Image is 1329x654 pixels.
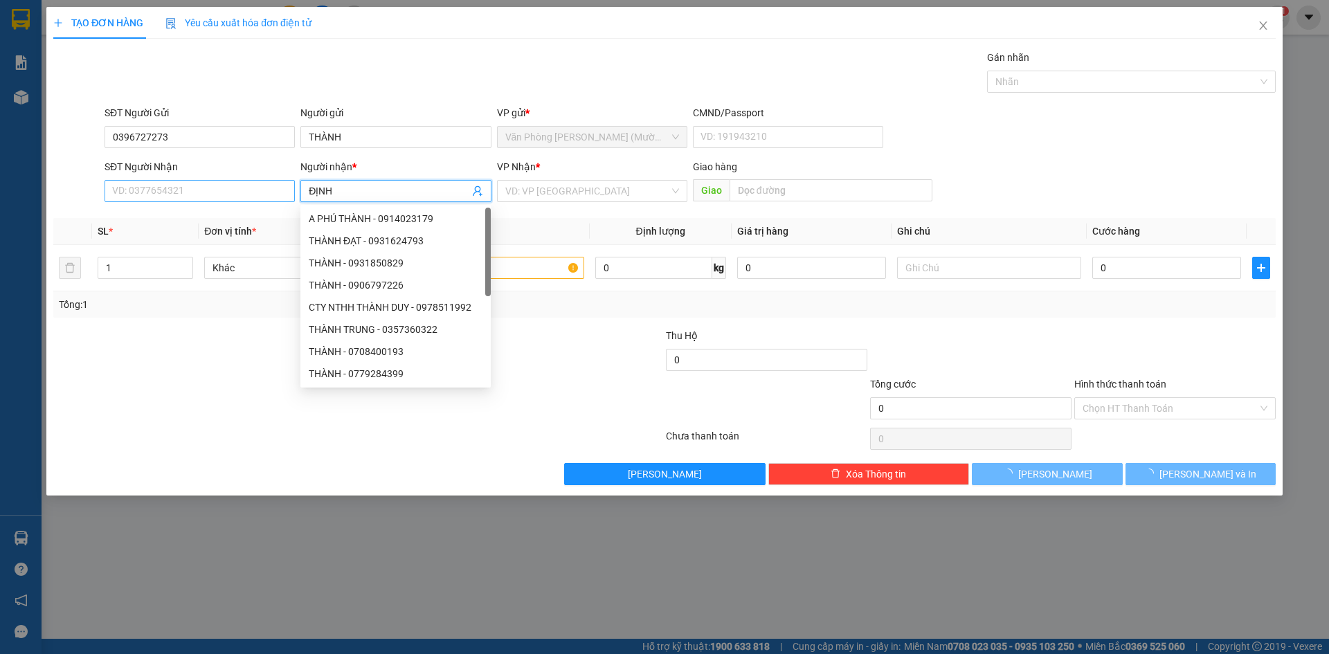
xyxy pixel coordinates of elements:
span: Xóa Thông tin [846,466,906,482]
input: Dọc đường [730,179,932,201]
label: Hình thức thanh toán [1074,379,1166,390]
span: Đơn vị tính [204,226,256,237]
div: THÀNH - 0931850829 [309,255,482,271]
span: Giá trị hàng [737,226,788,237]
span: [PERSON_NAME] [628,466,702,482]
input: 0 [737,257,886,279]
span: [PERSON_NAME] và In [1159,466,1256,482]
span: user-add [472,185,483,197]
div: CTY NTHH THÀNH DUY - 0978511992 [300,296,491,318]
input: Ghi Chú [897,257,1081,279]
div: THÀNH - 0906797226 [300,274,491,296]
div: THÀNH ĐẠT - 0931624793 [300,230,491,252]
div: THÀNH - 0779284399 [300,363,491,385]
span: Giao [693,179,730,201]
span: loading [1144,469,1159,478]
span: close [1258,20,1269,31]
button: [PERSON_NAME] và In [1125,463,1276,485]
li: (c) 2017 [116,66,190,83]
div: VP gửi [497,105,687,120]
button: [PERSON_NAME] [564,463,766,485]
input: VD: Bàn, Ghế [399,257,584,279]
span: kg [712,257,726,279]
th: Ghi chú [892,218,1087,245]
span: Cước hàng [1092,226,1140,237]
button: delete [59,257,81,279]
span: VP Nhận [497,161,536,172]
span: delete [831,469,840,480]
button: deleteXóa Thông tin [768,463,970,485]
img: logo.jpg [150,17,183,51]
span: [PERSON_NAME] [1018,466,1092,482]
div: Người nhận [300,159,491,174]
div: A PHÚ THÀNH - 0914023179 [309,211,482,226]
button: plus [1252,257,1270,279]
div: Người gửi [300,105,491,120]
span: TẠO ĐƠN HÀNG [53,17,143,28]
span: plus [53,18,63,28]
div: Chưa thanh toán [664,428,869,453]
span: Yêu cầu xuất hóa đơn điện tử [165,17,311,28]
span: SL [98,226,109,237]
b: [PERSON_NAME] [17,89,78,154]
span: plus [1253,262,1269,273]
button: Close [1244,7,1283,46]
div: THÀNH TRUNG - 0357360322 [309,322,482,337]
label: Gán nhãn [987,52,1029,63]
span: Giao hàng [693,161,737,172]
span: Định lượng [636,226,685,237]
span: Thu Hộ [666,330,698,341]
span: Tổng cước [870,379,916,390]
div: SĐT Người Nhận [105,159,295,174]
div: THÀNH - 0906797226 [309,278,482,293]
div: Tổng: 1 [59,297,513,312]
button: [PERSON_NAME] [972,463,1122,485]
img: icon [165,18,177,29]
b: BIÊN NHẬN GỬI HÀNG [89,20,133,109]
img: logo.jpg [17,17,87,87]
div: SĐT Người Gửi [105,105,295,120]
span: loading [1003,469,1018,478]
div: CTY NTHH THÀNH DUY - 0978511992 [309,300,482,315]
div: THÀNH ĐẠT - 0931624793 [309,233,482,248]
div: CMND/Passport [693,105,883,120]
div: THÀNH - 0931850829 [300,252,491,274]
span: Khác [213,257,380,278]
div: THÀNH - 0779284399 [309,366,482,381]
b: [DOMAIN_NAME] [116,53,190,64]
div: THÀNH - 0708400193 [300,340,491,363]
div: THÀNH TRUNG - 0357360322 [300,318,491,340]
div: THÀNH - 0708400193 [309,344,482,359]
span: Văn Phòng Trần Phú (Mường Thanh) [505,127,679,147]
div: A PHÚ THÀNH - 0914023179 [300,208,491,230]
